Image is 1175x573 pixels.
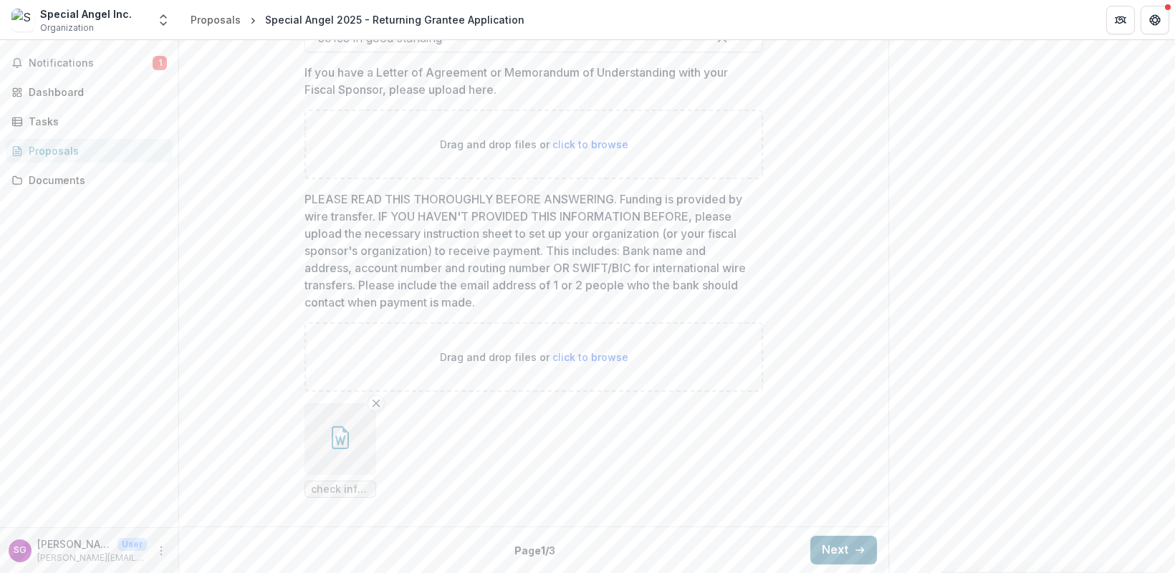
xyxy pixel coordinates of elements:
div: Remove Filecheck info [PERSON_NAME].docx [304,403,376,498]
div: Special Angel 2025 - Returning Grantee Application [265,12,524,27]
div: Dashboard [29,85,161,100]
button: Partners [1106,6,1135,34]
p: [PERSON_NAME][EMAIL_ADDRESS][DOMAIN_NAME] [37,552,147,564]
span: click to browse [552,351,628,363]
button: More [153,542,170,559]
a: Documents [6,168,173,192]
button: Get Help [1141,6,1169,34]
a: Dashboard [6,80,173,104]
img: Special Angel Inc. [11,9,34,32]
div: Proposals [29,143,161,158]
p: User [117,538,147,551]
a: Proposals [6,139,173,163]
div: Special Angel Inc. [40,6,132,21]
button: Open entity switcher [153,6,173,34]
p: Drag and drop files or [440,137,628,152]
div: Proposals [191,12,241,27]
p: Page 1 / 3 [514,543,555,558]
div: Documents [29,173,161,188]
span: Notifications [29,57,153,69]
span: Organization [40,21,94,34]
span: 1 [153,56,167,70]
button: Next [810,536,877,564]
a: Proposals [185,9,246,30]
p: [PERSON_NAME] [37,536,112,552]
p: If you have a Letter of Agreement or Memorandum of Understanding with your Fiscal Sponsor, please... [304,64,754,98]
button: Notifications1 [6,52,173,74]
div: Suzanne Geimer [14,546,27,555]
nav: breadcrumb [185,9,530,30]
p: PLEASE READ THIS THOROUGHLY BEFORE ANSWERING. Funding is provided by wire transfer. IF YOU HAVEN'... [304,191,754,311]
p: Drag and drop files or [440,350,628,365]
a: Tasks [6,110,173,133]
span: click to browse [552,138,628,150]
div: Tasks [29,114,161,129]
button: Remove File [368,395,385,412]
span: check info [PERSON_NAME].docx [311,483,370,496]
